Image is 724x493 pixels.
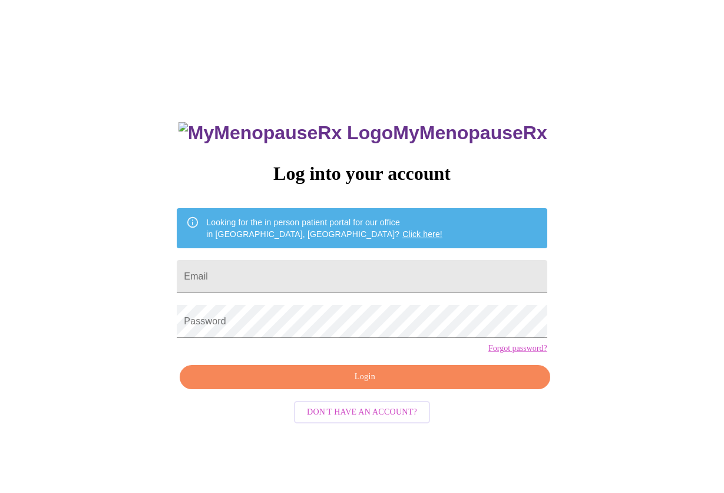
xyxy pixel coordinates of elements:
[193,370,536,384] span: Login
[291,406,433,416] a: Don't have an account?
[206,212,442,245] div: Looking for the in person patient portal for our office in [GEOGRAPHIC_DATA], [GEOGRAPHIC_DATA]?
[488,344,547,353] a: Forgot password?
[294,401,430,424] button: Don't have an account?
[177,163,547,185] h3: Log into your account
[180,365,550,389] button: Login
[307,405,417,420] span: Don't have an account?
[178,122,547,144] h3: MyMenopauseRx
[402,229,442,239] a: Click here!
[178,122,393,144] img: MyMenopauseRx Logo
